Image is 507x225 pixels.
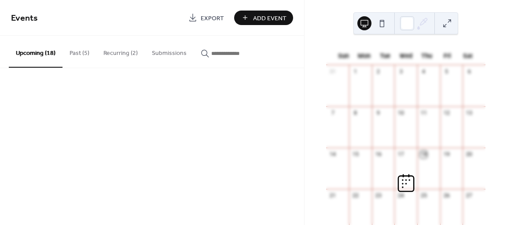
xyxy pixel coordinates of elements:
button: Submissions [145,36,194,67]
div: 20 [466,151,473,158]
div: 25 [420,192,427,200]
span: Export [201,14,224,23]
div: 7 [329,109,337,117]
div: 17 [397,151,405,158]
div: 6 [466,68,473,76]
div: 22 [352,192,359,200]
div: 23 [375,192,382,200]
div: Thu [416,47,437,65]
a: Export [182,11,231,25]
div: 19 [443,151,450,158]
div: 12 [443,109,450,117]
span: Add Event [253,14,287,23]
button: Recurring (2) [96,36,145,67]
div: Wed [396,47,416,65]
div: 21 [329,192,337,200]
div: Mon [354,47,375,65]
div: 2 [375,68,382,76]
div: 3 [397,68,405,76]
div: 14 [329,151,337,158]
div: Fri [437,47,458,65]
span: Events [11,10,38,27]
div: 18 [420,151,427,158]
div: 10 [397,109,405,117]
button: Upcoming (18) [9,36,62,68]
div: 4 [420,68,427,76]
div: 13 [466,109,473,117]
div: 9 [375,109,382,117]
div: 24 [397,192,405,200]
div: 8 [352,109,359,117]
div: 15 [352,151,359,158]
div: 11 [420,109,427,117]
div: 16 [375,151,382,158]
div: 5 [443,68,450,76]
div: 31 [329,68,337,76]
button: Add Event [234,11,293,25]
div: 26 [443,192,450,200]
div: 1 [352,68,359,76]
div: Sun [333,47,354,65]
div: 27 [466,192,473,200]
button: Past (5) [62,36,96,67]
div: Sat [458,47,478,65]
div: Tue [375,47,395,65]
